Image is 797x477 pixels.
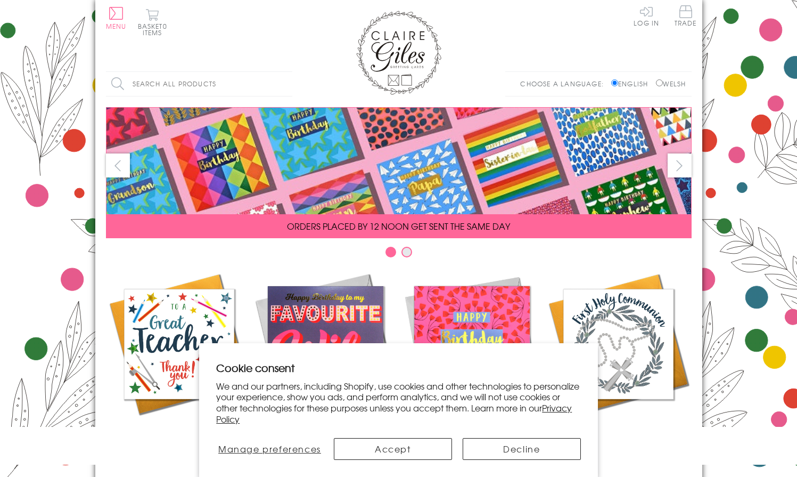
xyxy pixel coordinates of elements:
a: Trade [675,5,697,28]
label: English [611,79,653,88]
button: Menu [106,7,127,29]
span: Menu [106,21,127,31]
input: Search [282,72,292,96]
button: Basket0 items [138,9,167,36]
input: Search all products [106,72,292,96]
a: Birthdays [399,271,545,438]
input: Welsh [656,79,663,86]
button: Accept [334,438,452,460]
span: Academic [152,425,207,438]
h2: Cookie consent [216,360,581,375]
button: prev [106,153,130,177]
span: Manage preferences [218,442,321,455]
input: English [611,79,618,86]
a: Privacy Policy [216,401,572,425]
div: Carousel Pagination [106,246,692,263]
a: New Releases [252,271,399,438]
button: next [668,153,692,177]
p: Choose a language: [520,79,609,88]
p: We and our partners, including Shopify, use cookies and other technologies to personalize your ex... [216,381,581,425]
a: Academic [106,271,252,438]
span: Trade [675,5,697,26]
button: Carousel Page 2 [401,247,412,257]
button: Decline [463,438,581,460]
a: Log In [634,5,659,26]
span: 0 items [143,21,167,37]
span: ORDERS PLACED BY 12 NOON GET SENT THE SAME DAY [287,220,510,232]
a: Communion and Confirmation [545,271,692,451]
span: Communion and Confirmation [573,425,663,451]
label: Welsh [656,79,686,88]
img: Claire Giles Greetings Cards [356,11,441,95]
button: Carousel Page 1 (Current Slide) [385,247,396,257]
button: Manage preferences [216,438,323,460]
